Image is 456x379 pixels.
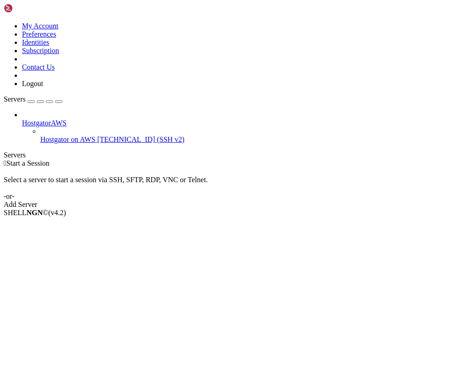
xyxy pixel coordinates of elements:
[22,111,452,144] li: HostgatorAWS
[4,95,62,103] a: Servers
[4,151,452,159] div: Servers
[6,159,49,167] span: Start a Session
[4,4,56,13] img: Shellngn
[22,80,43,87] a: Logout
[98,135,185,143] span: [TECHNICAL_ID] (SSH v2)
[4,209,66,217] span: SHELL ©
[22,63,55,71] a: Contact Us
[22,47,59,54] a: Subscription
[4,159,6,167] span: 
[4,168,452,200] div: Select a server to start a session via SSH, SFTP, RDP, VNC or Telnet. -or-
[4,95,26,103] span: Servers
[22,119,452,127] a: HostgatorAWS
[4,200,452,209] div: Add Server
[40,135,96,143] span: Hostgator on AWS
[40,127,452,144] li: Hostgator on AWS [TECHNICAL_ID] (SSH v2)
[22,30,56,38] a: Preferences
[22,38,49,46] a: Identities
[22,22,59,30] a: My Account
[22,119,66,127] span: HostgatorAWS
[27,209,43,217] b: NGN
[40,135,452,144] a: Hostgator on AWS [TECHNICAL_ID] (SSH v2)
[49,209,66,217] span: 4.2.0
